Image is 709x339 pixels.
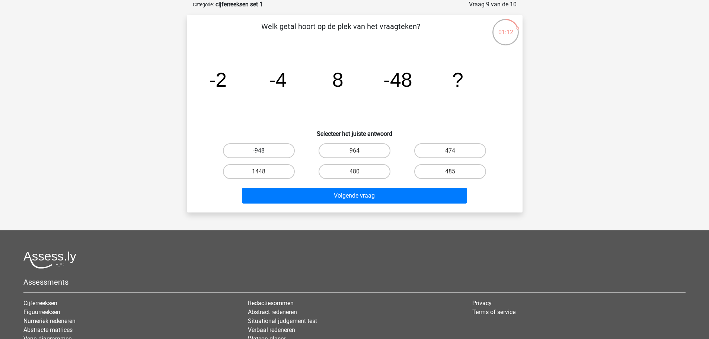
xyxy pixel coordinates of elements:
[472,300,492,307] a: Privacy
[269,68,287,91] tspan: -4
[223,143,295,158] label: -948
[492,18,520,37] div: 01:12
[332,68,343,91] tspan: 8
[383,68,412,91] tspan: -48
[319,164,390,179] label: 480
[319,143,390,158] label: 964
[248,326,295,333] a: Verbaal redeneren
[209,68,227,91] tspan: -2
[23,251,76,269] img: Assessly logo
[472,308,515,316] a: Terms of service
[215,1,263,8] strong: cijferreeksen set 1
[223,164,295,179] label: 1448
[23,300,57,307] a: Cijferreeksen
[199,21,483,43] p: Welk getal hoort op de plek van het vraagteken?
[242,188,467,204] button: Volgende vraag
[414,164,486,179] label: 485
[23,317,76,324] a: Numeriek redeneren
[248,300,294,307] a: Redactiesommen
[452,68,463,91] tspan: ?
[193,2,214,7] small: Categorie:
[248,308,297,316] a: Abstract redeneren
[23,278,686,287] h5: Assessments
[414,143,486,158] label: 474
[248,317,317,324] a: Situational judgement test
[23,308,60,316] a: Figuurreeksen
[199,124,511,137] h6: Selecteer het juiste antwoord
[23,326,73,333] a: Abstracte matrices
